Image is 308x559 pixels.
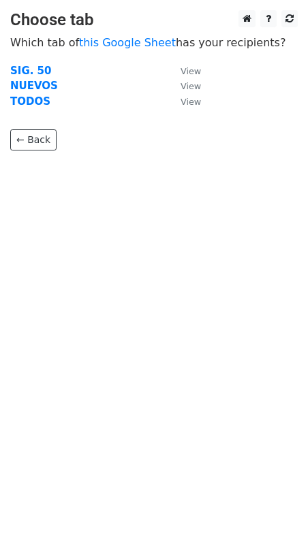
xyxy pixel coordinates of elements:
[167,65,201,77] a: View
[10,35,298,50] p: Which tab of has your recipients?
[167,95,201,108] a: View
[181,81,201,91] small: View
[181,66,201,76] small: View
[167,80,201,92] a: View
[10,95,50,108] a: TODOS
[181,97,201,107] small: View
[10,129,57,150] a: ← Back
[10,10,298,30] h3: Choose tab
[79,36,176,49] a: this Google Sheet
[10,80,58,92] a: NUEVOS
[10,65,52,77] a: SIG. 50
